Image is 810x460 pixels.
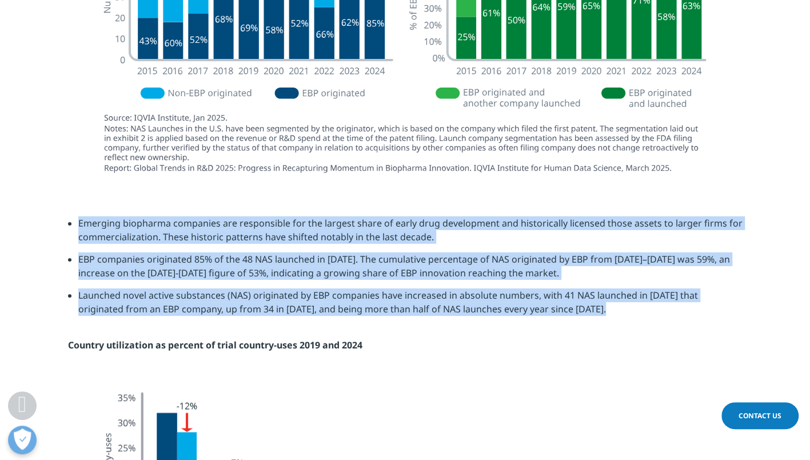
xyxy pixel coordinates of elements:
li: EBP companies originated 85% of the 48 NAS launched in [DATE]. The cumulative percentage of NAS o... [78,252,743,288]
a: Contact Us [721,402,799,429]
button: 打开偏好 [8,426,37,454]
li: Launched novel active substances (NAS) originated by EBP companies have increased in absolute num... [78,288,743,324]
li: Emerging biopharma companies are responsible for the largest share of early drug development and ... [78,216,743,252]
span: Contact Us [739,411,781,421]
strong: Country utilization as percent of trial country-uses 2019 and 2024 [68,339,362,351]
